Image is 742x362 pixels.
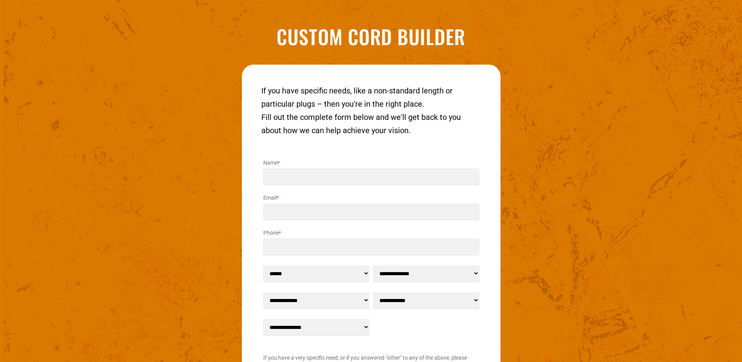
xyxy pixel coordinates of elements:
[263,230,279,236] span: Phone
[263,160,278,166] span: Name
[263,195,277,201] span: Email
[261,111,481,137] p: Fill out the complete form below and we'll get back to you about how we can help achieve your vis...
[180,26,563,46] h1: Custom Cord Builder
[261,84,481,111] p: If you have specific needs, like a non-standard length or particular plugs – then you're in the r...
